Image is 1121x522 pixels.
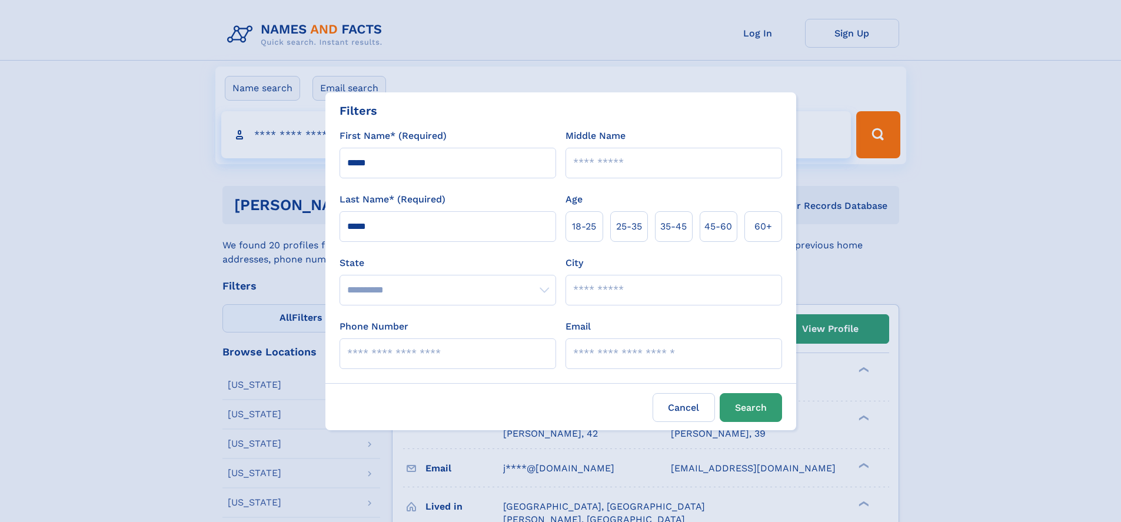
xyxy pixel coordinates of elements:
label: First Name* (Required) [340,129,447,143]
label: Last Name* (Required) [340,192,445,207]
label: City [566,256,583,270]
span: 18‑25 [572,220,596,234]
div: Filters [340,102,377,119]
span: 60+ [754,220,772,234]
span: 35‑45 [660,220,687,234]
label: State [340,256,556,270]
label: Middle Name [566,129,626,143]
span: 45‑60 [704,220,732,234]
label: Email [566,320,591,334]
label: Phone Number [340,320,408,334]
button: Search [720,393,782,422]
label: Age [566,192,583,207]
label: Cancel [653,393,715,422]
span: 25‑35 [616,220,642,234]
